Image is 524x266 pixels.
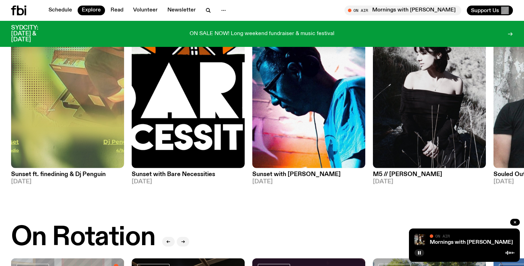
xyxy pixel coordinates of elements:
a: Volunteer [129,6,162,15]
span: [DATE] [252,179,365,185]
a: Explore [78,6,105,15]
h3: Sunset ft. finedining & Dj Penguin [11,172,124,177]
a: Sunset ft. finedining & Dj Penguin[DATE] [11,168,124,185]
a: Sunset with [PERSON_NAME][DATE] [252,168,365,185]
h3: SYDCITY: [DATE] & [DATE] [11,25,55,43]
a: Newsletter [163,6,200,15]
span: On Air [435,234,450,238]
span: [DATE] [11,179,124,185]
a: Mornings with [PERSON_NAME] [430,240,513,245]
h3: Sunset with [PERSON_NAME] [252,172,365,177]
a: Sunset with Bare Necessities[DATE] [132,168,245,185]
h2: On Rotation [11,224,155,251]
button: Support Us [467,6,513,15]
img: Simon Caldwell stands side on, looking downwards. He has headphones on. Behind him is a brightly ... [252,17,365,168]
a: Read [106,6,128,15]
a: Schedule [44,6,76,15]
h3: M5 // [PERSON_NAME] [373,172,486,177]
a: M5 // [PERSON_NAME][DATE] [373,168,486,185]
span: [DATE] [373,179,486,185]
span: [DATE] [132,179,245,185]
button: On AirMornings with [PERSON_NAME] [344,6,461,15]
h3: Sunset with Bare Necessities [132,172,245,177]
span: Support Us [471,7,499,14]
img: Bare Necessities [132,17,245,168]
img: Sam blankly stares at the camera, brightly lit by a camera flash wearing a hat collared shirt and... [414,234,426,245]
p: ON SALE NOW! Long weekend fundraiser & music festival [190,31,334,37]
